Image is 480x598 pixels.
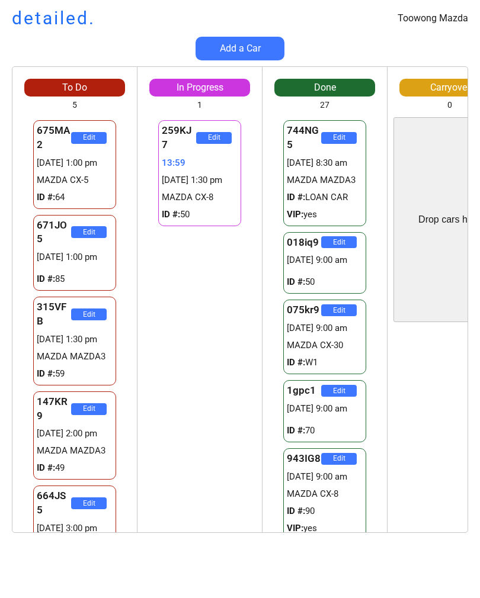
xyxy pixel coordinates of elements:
[287,157,363,169] div: [DATE] 8:30 am
[398,12,468,25] div: Toowong Mazda
[162,208,238,221] div: 50
[71,497,107,509] button: Edit
[37,274,55,284] strong: ID #:
[287,124,321,152] div: 744NG5
[37,124,71,152] div: 675MA2
[37,445,113,457] div: MAZDA MAZDA3
[197,99,202,111] div: 1
[287,236,321,250] div: 018iq9
[37,192,55,202] strong: ID #:
[321,385,357,397] button: Edit
[72,99,77,111] div: 5
[287,506,305,516] strong: ID #:
[321,453,357,465] button: Edit
[162,157,238,169] div: 13:59
[287,357,305,368] strong: ID #:
[37,351,113,363] div: MAZDA MAZDA3
[37,462,113,474] div: 49
[37,368,113,380] div: 59
[71,132,107,144] button: Edit
[37,462,55,473] strong: ID #:
[287,356,363,369] div: W1
[162,124,196,152] div: 259KJ7
[287,522,363,535] div: yes
[287,505,363,517] div: 90
[37,427,113,440] div: [DATE] 2:00 pm
[287,425,305,436] strong: ID #:
[37,191,113,204] div: 64
[321,304,357,316] button: Edit
[287,191,363,204] div: LOAN CAR
[287,192,305,202] strong: ID #:
[37,368,55,379] strong: ID #:
[37,218,71,247] div: 671JO5
[287,208,363,221] div: yes
[37,251,113,263] div: [DATE] 1:00 pm
[287,452,321,466] div: 943IG8
[196,132,232,144] button: Edit
[287,488,363,500] div: MAZDA CX-8
[321,236,357,248] button: Edit
[274,81,375,94] div: Done
[37,157,113,169] div: [DATE] 1:00 pm
[37,273,113,285] div: 85
[320,99,329,111] div: 27
[287,254,363,266] div: [DATE] 9:00 am
[287,276,363,288] div: 50
[287,384,321,398] div: 1gpc1
[321,132,357,144] button: Edit
[287,322,363,335] div: [DATE] 9:00 am
[287,471,363,483] div: [DATE] 9:00 am
[447,99,452,111] div: 0
[71,308,107,320] button: Edit
[37,489,71,517] div: 664JS5
[162,209,180,220] strong: ID #:
[71,226,107,238] button: Edit
[149,81,250,94] div: In Progress
[287,277,305,287] strong: ID #:
[196,37,284,60] button: Add a Car
[37,522,113,535] div: [DATE] 3:00 pm
[287,339,363,352] div: MAZDA CX-30
[287,303,321,317] div: 075kr9
[12,6,95,31] h1: detailed.
[287,209,303,220] strong: VIP:
[287,174,363,187] div: MAZDA MAZDA3
[37,333,113,346] div: [DATE] 1:30 pm
[24,81,125,94] div: To Do
[37,395,71,423] div: 147KR9
[287,425,363,437] div: 70
[287,403,363,415] div: [DATE] 9:00 am
[37,300,71,329] div: 315VFB
[287,523,303,533] strong: VIP:
[37,174,113,187] div: MAZDA CX-5
[162,191,238,204] div: MAZDA CX-8
[71,403,107,415] button: Edit
[162,174,238,187] div: [DATE] 1:30 pm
